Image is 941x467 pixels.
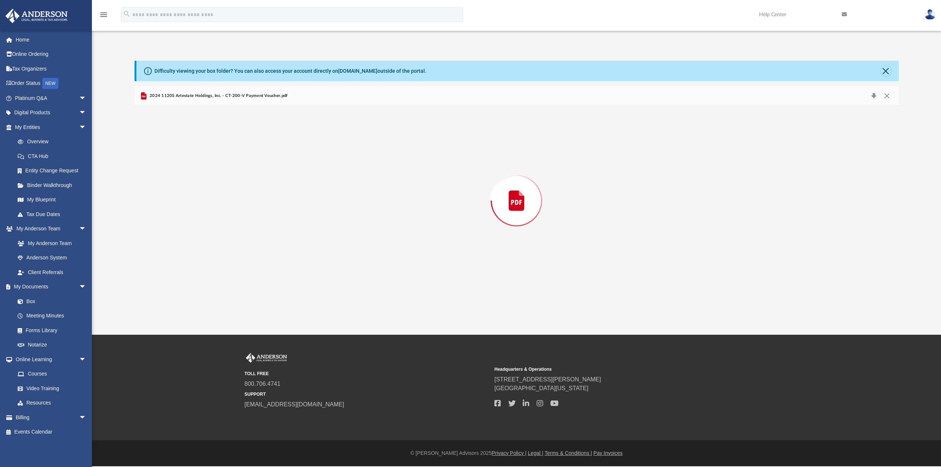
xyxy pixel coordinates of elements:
[10,164,97,178] a: Entity Change Request
[10,381,90,396] a: Video Training
[5,61,97,76] a: Tax Organizers
[135,86,899,295] div: Preview
[244,381,280,387] a: 800.706.4741
[79,280,94,295] span: arrow_drop_down
[123,10,131,18] i: search
[3,9,70,23] img: Anderson Advisors Platinum Portal
[867,91,881,101] button: Download
[5,105,97,120] a: Digital Productsarrow_drop_down
[42,78,58,89] div: NEW
[10,251,94,265] a: Anderson System
[10,134,97,149] a: Overview
[880,91,894,101] button: Close
[5,280,94,294] a: My Documentsarrow_drop_down
[492,450,527,456] a: Privacy Policy |
[79,410,94,425] span: arrow_drop_down
[494,385,588,391] a: [GEOGRAPHIC_DATA][US_STATE]
[545,450,592,456] a: Terms & Conditions |
[10,236,90,251] a: My Anderson Team
[10,149,97,164] a: CTA Hub
[79,120,94,135] span: arrow_drop_down
[10,396,94,410] a: Resources
[244,353,289,363] img: Anderson Advisors Platinum Portal
[10,207,97,222] a: Tax Due Dates
[10,193,94,207] a: My Blueprint
[5,47,97,62] a: Online Ordering
[10,309,94,323] a: Meeting Minutes
[244,401,344,407] a: [EMAIL_ADDRESS][DOMAIN_NAME]
[79,91,94,106] span: arrow_drop_down
[92,449,941,457] div: © [PERSON_NAME] Advisors 2025
[79,222,94,237] span: arrow_drop_down
[10,367,94,381] a: Courses
[528,450,543,456] a: Legal |
[5,222,94,236] a: My Anderson Teamarrow_drop_down
[10,178,97,193] a: Binder Walkthrough
[5,91,97,105] a: Platinum Q&Aarrow_drop_down
[5,76,97,91] a: Order StatusNEW
[99,10,108,19] i: menu
[79,352,94,367] span: arrow_drop_down
[5,352,94,367] a: Online Learningarrow_drop_down
[10,338,94,352] a: Notarize
[494,366,739,373] small: Headquarters & Operations
[10,323,90,338] a: Forms Library
[10,265,94,280] a: Client Referrals
[5,32,97,47] a: Home
[244,370,489,377] small: TOLL FREE
[924,9,935,20] img: User Pic
[494,376,601,382] a: [STREET_ADDRESS][PERSON_NAME]
[338,68,378,74] a: [DOMAIN_NAME]
[10,294,90,309] a: Box
[5,425,97,439] a: Events Calendar
[881,66,891,76] button: Close
[244,391,489,398] small: SUPPORT
[5,120,97,134] a: My Entitiesarrow_drop_down
[593,450,622,456] a: Pay Invoices
[79,105,94,121] span: arrow_drop_down
[5,410,97,425] a: Billingarrow_drop_down
[148,93,288,99] span: 2024 1120S Artestate Holdings, Inc. - CT-200-V Payment Voucher.pdf
[99,14,108,19] a: menu
[154,67,426,75] div: Difficulty viewing your box folder? You can also access your account directly on outside of the p...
